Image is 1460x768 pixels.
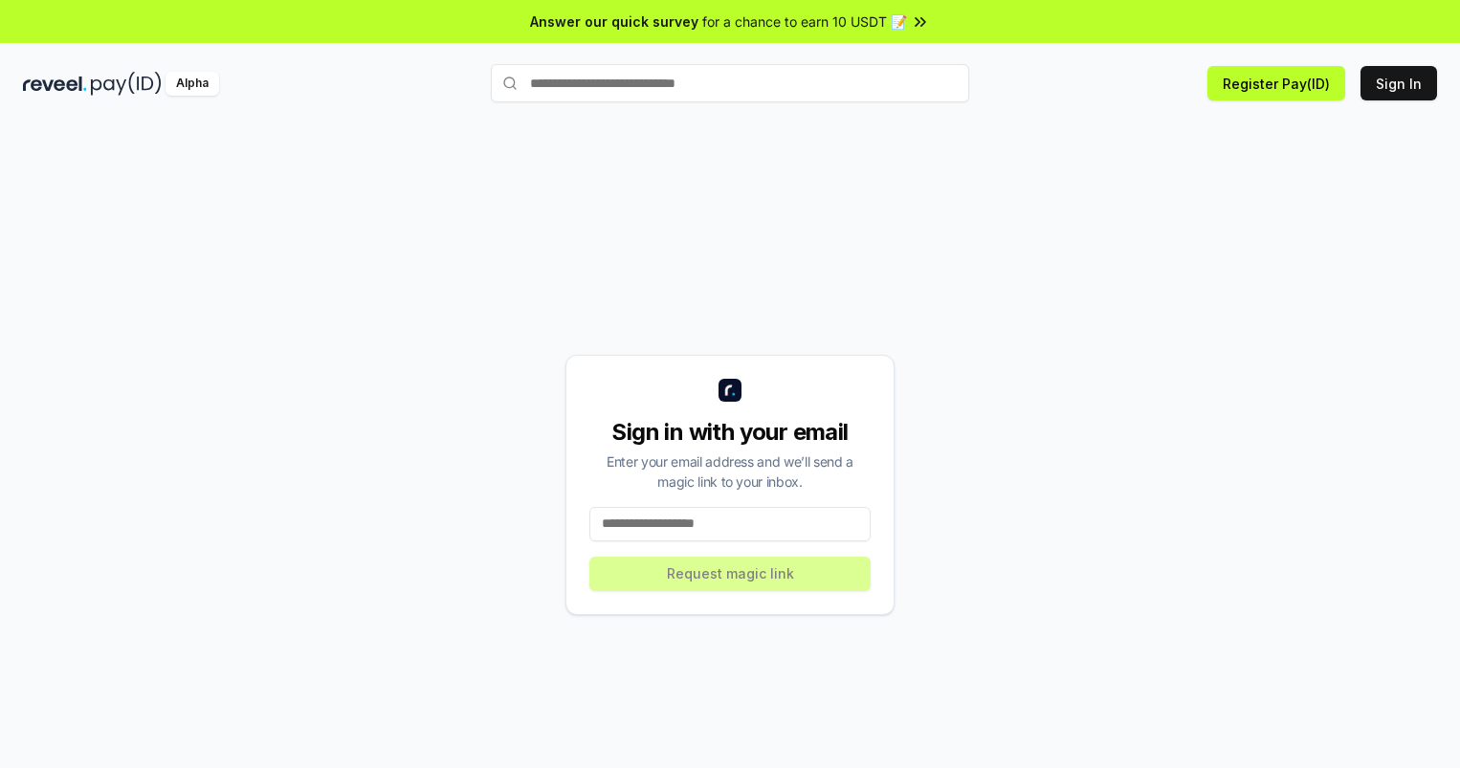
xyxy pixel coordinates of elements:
div: Alpha [166,72,219,96]
div: Enter your email address and we’ll send a magic link to your inbox. [589,451,871,492]
span: Answer our quick survey [530,11,698,32]
span: for a chance to earn 10 USDT 📝 [702,11,907,32]
img: pay_id [91,72,162,96]
button: Sign In [1360,66,1437,100]
img: reveel_dark [23,72,87,96]
div: Sign in with your email [589,417,871,448]
button: Register Pay(ID) [1207,66,1345,100]
img: logo_small [719,379,741,402]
